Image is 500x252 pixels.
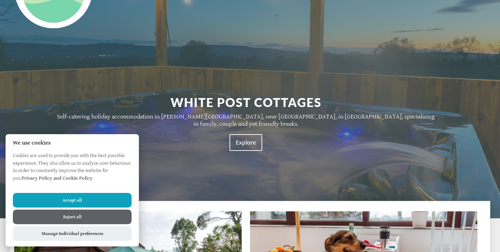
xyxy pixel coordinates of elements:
[13,210,132,224] button: Reject all
[13,193,132,208] button: Accept all
[57,95,435,109] h2: White Post Cottages
[6,140,139,146] h2: We use cookies
[22,175,92,181] a: Privacy Policy and Cookie Policy
[230,134,262,151] a: Explore
[13,226,132,241] button: Manage Individual preferences
[6,152,139,187] p: Cookies are used to provide you with the best possible experience. They also allow us to analyse ...
[57,113,435,128] p: Self-catering holiday accommodation in [PERSON_NAME][GEOGRAPHIC_DATA], near [GEOGRAPHIC_DATA], in...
